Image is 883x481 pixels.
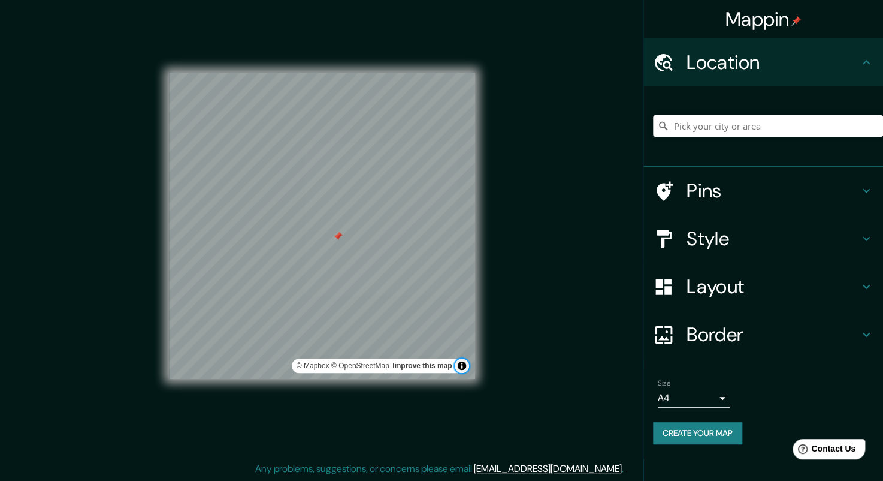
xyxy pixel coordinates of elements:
[687,179,859,203] h4: Pins
[643,167,883,215] div: Pins
[331,362,389,370] a: OpenStreetMap
[297,362,329,370] a: Mapbox
[474,462,622,475] a: [EMAIL_ADDRESS][DOMAIN_NAME]
[624,462,625,476] div: .
[687,323,859,347] h4: Border
[658,389,730,408] div: A4
[169,73,475,379] canvas: Map
[687,227,859,251] h4: Style
[658,378,670,389] label: Size
[625,462,628,476] div: .
[643,38,883,86] div: Location
[643,263,883,311] div: Layout
[791,16,801,26] img: pin-icon.png
[392,362,452,370] a: Map feedback
[643,215,883,263] div: Style
[255,462,624,476] p: Any problems, suggestions, or concerns please email .
[455,359,469,373] button: Toggle attribution
[687,275,859,299] h4: Layout
[653,422,742,444] button: Create your map
[643,311,883,359] div: Border
[725,7,802,31] h4: Mappin
[776,434,870,468] iframe: Help widget launcher
[687,50,859,74] h4: Location
[653,115,883,137] input: Pick your city or area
